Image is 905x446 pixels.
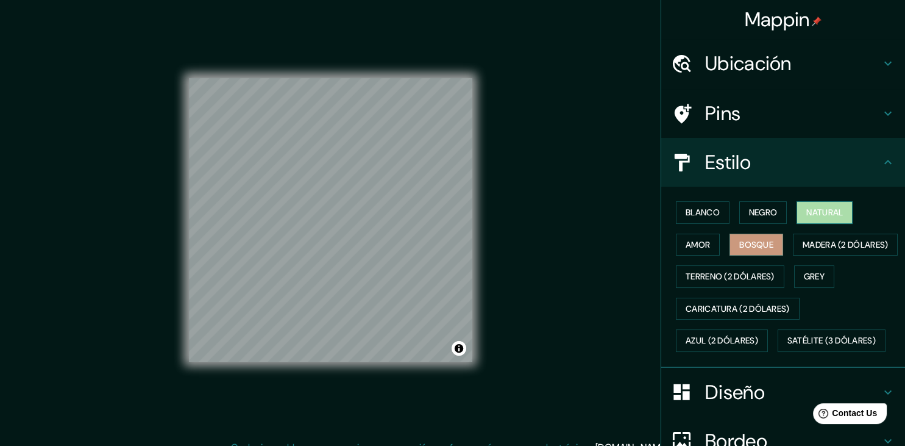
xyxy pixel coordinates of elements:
[676,329,768,352] button: Azul (2 dólares)
[676,234,720,256] button: Amor
[739,201,787,224] button: Negro
[729,234,783,256] button: Bosque
[189,78,472,362] canvas: Mapa
[676,201,729,224] button: Blanco
[778,329,885,352] button: Satélite (3 dólares)
[676,298,800,320] button: Caricatura (2 dólares)
[705,380,881,405] h4: Diseño
[705,101,881,126] h4: Pins
[797,201,853,224] button: Natural
[745,7,822,32] h4: Mappin
[661,39,905,88] div: Ubicación
[705,150,881,174] h4: Estilo
[676,265,784,288] button: Terreno (2 dólares)
[661,368,905,417] div: Diseño
[661,89,905,138] div: Pins
[812,16,822,26] img: pin-icon.png
[797,398,892,433] iframe: Help widget launcher
[705,51,881,76] h4: Ubicación
[793,234,898,256] button: Madera (2 dólares)
[452,341,466,356] button: Atribución de choques
[661,138,905,187] div: Estilo
[794,265,834,288] button: Grey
